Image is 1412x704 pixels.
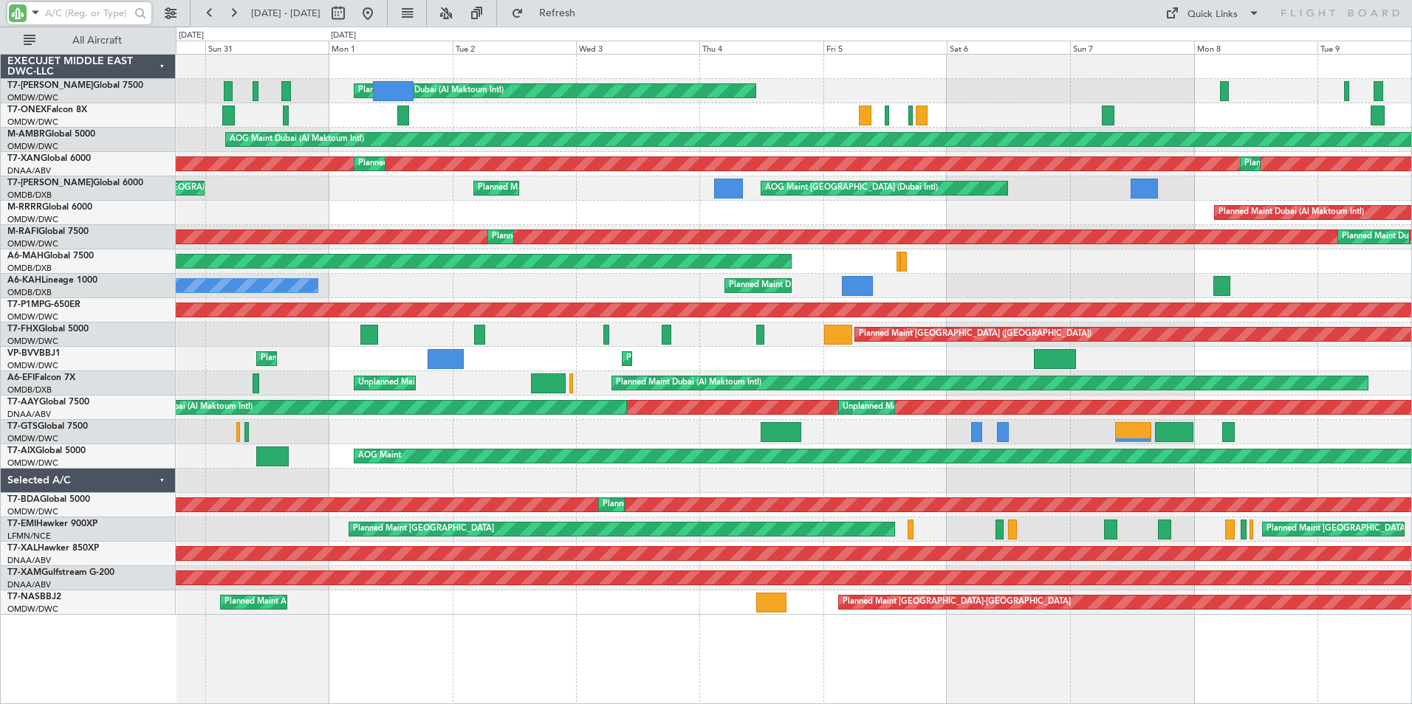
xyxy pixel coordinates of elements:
[7,179,143,187] a: T7-[PERSON_NAME]Global 6000
[7,179,93,187] span: T7-[PERSON_NAME]
[576,41,699,54] div: Wed 3
[7,409,51,420] a: DNAA/ABV
[358,153,504,175] div: Planned Maint Dubai (Al Maktoum Intl)
[1158,1,1267,25] button: Quick Links
[527,8,589,18] span: Refresh
[699,41,823,54] div: Thu 4
[7,568,114,577] a: T7-XAMGulfstream G-200
[7,117,58,128] a: OMDW/DWC
[7,276,41,285] span: A6-KAH
[7,349,61,358] a: VP-BVVBBJ1
[329,41,452,54] div: Mon 1
[1194,41,1317,54] div: Mon 8
[7,373,75,382] a: A6-EFIFalcon 7X
[7,544,99,553] a: T7-XALHawker 850XP
[492,226,637,248] div: Planned Maint Dubai (Al Maktoum Intl)
[7,398,89,407] a: T7-AAYGlobal 7500
[7,81,143,90] a: T7-[PERSON_NAME]Global 7500
[16,29,160,52] button: All Aircraft
[230,128,364,151] div: AOG Maint Dubai (Al Maktoum Intl)
[7,227,38,236] span: M-RAFI
[7,276,97,285] a: A6-KAHLineage 1000
[7,336,58,347] a: OMDW/DWC
[7,325,89,334] a: T7-FHXGlobal 5000
[7,300,80,309] a: T7-P1MPG-650ER
[7,92,58,103] a: OMDW/DWC
[7,263,52,274] a: OMDB/DXB
[7,384,52,396] a: OMDB/DXB
[7,238,58,249] a: OMDW/DWC
[765,177,938,199] div: AOG Maint [GEOGRAPHIC_DATA] (Dubai Intl)
[7,520,97,528] a: T7-EMIHawker 900XP
[843,396,1061,418] div: Unplanned Maint [GEOGRAPHIC_DATA] (Al Maktoum Intl)
[603,494,748,516] div: Planned Maint Dubai (Al Maktoum Intl)
[7,446,35,455] span: T7-AIX
[7,373,35,382] span: A6-EFI
[7,106,47,114] span: T7-ONEX
[7,422,38,431] span: T7-GTS
[7,130,95,139] a: M-AMBRGlobal 5000
[947,41,1070,54] div: Sat 6
[504,1,593,25] button: Refresh
[7,325,38,334] span: T7-FHX
[7,446,86,455] a: T7-AIXGlobal 5000
[7,531,51,542] a: LFMN/NCE
[1070,41,1193,54] div: Sun 7
[331,30,356,42] div: [DATE]
[7,214,58,225] a: OMDW/DWC
[7,568,41,577] span: T7-XAM
[1219,201,1364,224] div: Planned Maint Dubai (Al Maktoum Intl)
[7,203,92,212] a: M-RRRRGlobal 6000
[7,360,58,371] a: OMDW/DWC
[7,227,89,236] a: M-RAFIGlobal 7500
[38,35,156,46] span: All Aircraft
[1267,518,1408,540] div: Planned Maint [GEOGRAPHIC_DATA]
[261,348,406,370] div: Planned Maint Dubai (Al Maktoum Intl)
[7,544,38,553] span: T7-XAL
[353,518,494,540] div: Planned Maint [GEOGRAPHIC_DATA]
[859,323,1091,345] div: Planned Maint [GEOGRAPHIC_DATA] ([GEOGRAPHIC_DATA])
[7,81,93,90] span: T7-[PERSON_NAME]
[7,398,39,407] span: T7-AAY
[7,593,40,601] span: T7-NAS
[225,591,391,613] div: Planned Maint Abuja ([PERSON_NAME] Intl)
[7,287,52,298] a: OMDB/DXB
[45,2,130,24] input: A/C (Reg. or Type)
[7,190,52,201] a: OMDB/DXB
[7,458,58,469] a: OMDW/DWC
[107,396,253,418] div: Planned Maint Dubai (Al Maktoum Intl)
[358,80,504,102] div: Planned Maint Dubai (Al Maktoum Intl)
[1187,7,1238,22] div: Quick Links
[7,433,58,444] a: OMDW/DWC
[7,604,58,615] a: OMDW/DWC
[205,41,329,54] div: Sun 31
[7,593,61,601] a: T7-NASBBJ2
[7,252,44,260] span: A6-MAH
[1244,153,1390,175] div: Planned Maint Dubai (Al Maktoum Intl)
[358,372,601,394] div: Unplanned Maint [GEOGRAPHIC_DATA] ([GEOGRAPHIC_DATA])
[453,41,576,54] div: Tue 2
[179,30,204,42] div: [DATE]
[616,372,761,394] div: Planned Maint Dubai (Al Maktoum Intl)
[358,445,401,467] div: AOG Maint
[7,349,39,358] span: VP-BVV
[7,300,44,309] span: T7-P1MP
[823,41,947,54] div: Fri 5
[7,579,51,590] a: DNAA/ABV
[7,495,40,504] span: T7-BDA
[7,106,87,114] a: T7-ONEXFalcon 8X
[7,203,42,212] span: M-RRRR
[7,506,58,517] a: OMDW/DWC
[251,7,321,20] span: [DATE] - [DATE]
[478,177,724,199] div: Planned Maint [GEOGRAPHIC_DATA] ([GEOGRAPHIC_DATA] Intl)
[843,591,1071,613] div: Planned Maint [GEOGRAPHIC_DATA]-[GEOGRAPHIC_DATA]
[7,154,91,163] a: T7-XANGlobal 6000
[7,252,94,260] a: A6-MAHGlobal 7500
[7,495,90,504] a: T7-BDAGlobal 5000
[7,154,41,163] span: T7-XAN
[729,275,874,297] div: Planned Maint Dubai (Al Maktoum Intl)
[7,141,58,152] a: OMDW/DWC
[7,555,51,566] a: DNAA/ABV
[626,348,772,370] div: Planned Maint Dubai (Al Maktoum Intl)
[7,520,36,528] span: T7-EMI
